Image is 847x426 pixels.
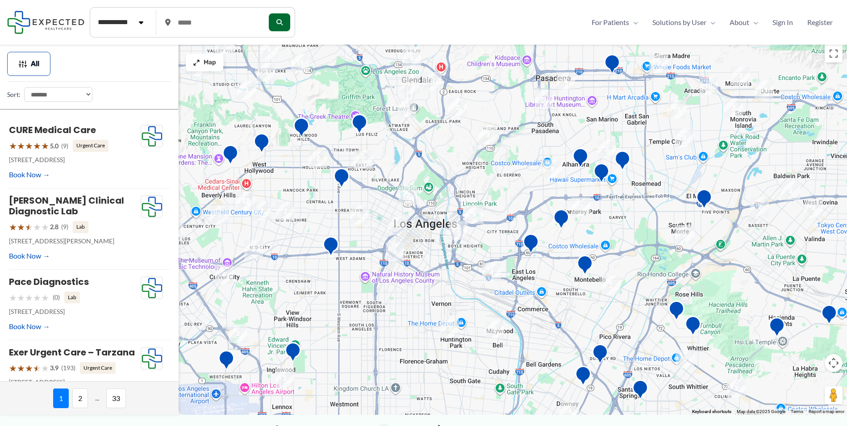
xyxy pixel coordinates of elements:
[809,409,844,414] a: Report a map error
[632,380,648,402] div: Pacific Medical Imaging
[593,163,609,186] div: Synergy Imaging Center
[229,324,247,343] div: 2
[749,16,758,29] span: Menu Toggle
[577,255,593,278] div: Montebello Advanced Imaging
[141,347,163,370] img: Expected Healthcare Logo
[727,379,746,398] div: 2
[215,35,234,54] div: 3
[141,125,163,147] img: Expected Healthcare Logo
[696,189,712,212] div: Centrelake Imaging &#8211; El Monte
[260,40,279,59] div: 4
[9,249,50,263] a: Book Now
[523,234,539,256] div: Edward R. Roybal Comprehensive Health Center
[730,16,749,29] span: About
[449,221,467,240] div: 3
[423,72,442,91] div: 8
[193,59,200,66] img: Maximize
[17,219,25,235] span: ★
[9,360,17,376] span: ★
[222,145,238,167] div: Sunset Diagnostic Radiology
[804,199,823,218] div: 4
[575,366,591,388] div: Downey MRI Center powered by RAYUS Radiology
[397,98,416,117] div: 11
[479,125,497,144] div: 3
[237,81,256,100] div: 2
[388,217,406,235] div: 2
[9,154,141,166] p: [STREET_ADDRESS]
[18,59,27,68] img: Filter
[482,263,501,282] div: 4
[584,16,645,29] a: For PatientsMenu Toggle
[25,360,33,376] span: ★
[572,197,590,216] div: 3
[724,98,743,117] div: 3
[652,16,706,29] span: Solutions by User
[17,138,25,154] span: ★
[535,90,554,109] div: 9
[9,168,50,181] a: Book Now
[50,221,58,233] span: 2.8
[791,409,803,414] a: Terms (opens in new tab)
[825,354,843,372] button: Map camera controls
[17,360,25,376] span: ★
[800,16,840,29] a: Register
[25,138,33,154] span: ★
[323,236,339,259] div: Western Convalescent Hospital
[285,342,301,365] div: Inglewood Advanced Imaging
[244,240,263,259] div: 3
[92,388,103,408] span: ...
[33,289,41,306] span: ★
[73,221,88,233] span: Lab
[601,276,620,295] div: 2
[186,54,223,71] button: Map
[210,206,229,225] div: 3
[750,197,769,216] div: 2
[614,150,630,173] div: Diagnostic Medical Group
[311,26,327,49] div: Imaging Specialists of Burbank
[572,148,588,171] div: Pacific Medical Imaging
[9,289,17,306] span: ★
[649,54,668,73] div: 2
[485,321,504,339] div: 2
[252,202,271,221] div: 4
[164,223,183,242] div: 2
[448,98,467,117] div: 2
[9,219,17,235] span: ★
[9,138,17,154] span: ★
[401,75,420,94] div: 13
[722,16,765,29] a: AboutMenu Toggle
[309,149,327,168] div: 2
[7,89,21,100] label: Sort:
[676,350,694,368] div: 3
[9,194,124,217] a: [PERSON_NAME] Clinical Diagnostic Lab
[765,16,800,29] a: Sign In
[737,409,785,414] span: Map data ©2025 Google
[354,150,372,169] div: 5
[402,49,421,68] div: 6
[33,138,41,154] span: ★
[204,59,216,67] span: Map
[276,202,295,221] div: 2
[386,242,405,261] div: 6
[9,306,141,317] p: [STREET_ADDRESS]
[821,305,837,327] div: Diagnostic Medical Group
[645,16,722,29] a: Solutions by UserMenu Toggle
[275,369,294,388] div: 2
[9,346,135,359] a: Exer Urgent Care – Tarzana
[254,133,270,156] div: Western Diagnostic Radiology by RADDICO &#8211; West Hollywood
[692,409,731,415] button: Keyboard shortcuts
[7,52,50,76] button: All
[25,219,33,235] span: ★
[61,140,68,152] span: (9)
[553,209,569,232] div: Monterey Park Hospital AHMC
[755,80,773,99] div: 11
[781,181,800,200] div: 2
[218,350,234,373] div: Westchester Advanced Imaging
[556,72,575,91] div: 4
[9,235,141,247] p: [STREET_ADDRESS][PERSON_NAME]
[597,140,616,159] div: 3
[706,16,715,29] span: Menu Toggle
[141,196,163,218] img: Expected Healthcare Logo
[293,117,309,140] div: Belmont Village Senior Living Hollywood Hills
[53,292,60,303] span: (0)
